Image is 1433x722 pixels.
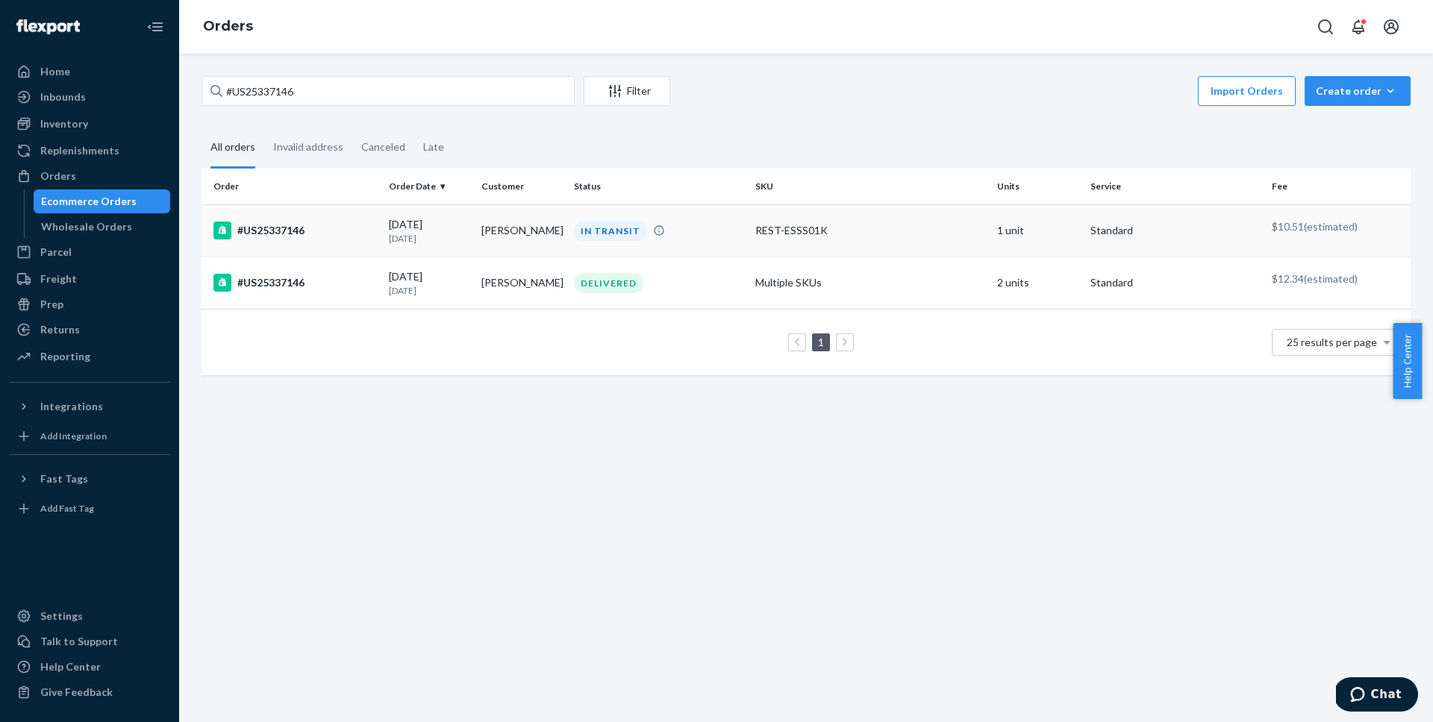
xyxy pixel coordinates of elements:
[475,204,568,257] td: [PERSON_NAME]
[9,424,170,448] a: Add Integration
[40,430,107,442] div: Add Integration
[9,164,170,188] a: Orders
[40,685,113,700] div: Give Feedback
[202,169,383,204] th: Order
[1266,169,1411,204] th: Fee
[574,221,647,241] div: IN TRANSIT
[574,273,643,293] div: DELIVERED
[991,169,1084,204] th: Units
[191,5,265,48] ol: breadcrumbs
[40,271,77,286] div: Freight
[40,502,94,515] div: Add Fast Tag
[1304,272,1358,285] span: (estimated)
[1336,677,1418,715] iframe: Opens a widget where you can chat to one of our agents
[202,76,575,106] input: Search orders
[423,128,444,166] div: Late
[41,194,137,209] div: Ecommerce Orders
[9,267,170,291] a: Freight
[1305,76,1411,106] button: Create order
[9,655,170,679] a: Help Center
[40,634,118,649] div: Talk to Support
[389,269,469,297] div: [DATE]
[9,467,170,491] button: Fast Tags
[1343,12,1373,42] button: Open notifications
[389,284,469,297] p: [DATE]
[749,257,991,309] td: Multiple SKUs
[9,318,170,342] a: Returns
[9,85,170,109] a: Inbounds
[9,139,170,163] a: Replenishments
[16,19,80,34] img: Flexport logo
[9,395,170,418] button: Integrations
[1311,12,1340,42] button: Open Search Box
[40,116,88,131] div: Inventory
[1272,219,1399,234] p: $10.51
[40,245,72,260] div: Parcel
[9,630,170,653] button: Talk to Support
[34,215,171,239] a: Wholesale Orders
[9,240,170,264] a: Parcel
[991,204,1084,257] td: 1 unit
[383,169,475,204] th: Order Date
[9,292,170,316] a: Prep
[40,471,88,486] div: Fast Tags
[40,90,86,104] div: Inbounds
[1090,223,1260,238] p: Standard
[140,12,170,42] button: Close Navigation
[40,143,119,158] div: Replenishments
[1304,220,1358,233] span: (estimated)
[40,64,70,79] div: Home
[568,169,749,204] th: Status
[749,169,991,204] th: SKU
[34,189,171,213] a: Ecommerce Orders
[1272,271,1399,286] p: $12.34
[1316,84,1399,98] div: Create order
[361,128,405,166] div: Canceled
[213,274,377,292] div: #US25337146
[40,169,76,183] div: Orders
[210,128,255,169] div: All orders
[1084,169,1266,204] th: Service
[40,322,80,337] div: Returns
[584,76,670,106] button: Filter
[1198,76,1296,106] button: Import Orders
[9,497,170,521] a: Add Fast Tag
[9,60,170,84] a: Home
[203,18,253,34] a: Orders
[213,222,377,239] div: #US25337146
[9,345,170,368] a: Reporting
[273,128,343,166] div: Invalid address
[815,336,827,348] a: Page 1 is your current page
[40,399,103,414] div: Integrations
[991,257,1084,309] td: 2 units
[9,680,170,704] button: Give Feedback
[389,232,469,245] p: [DATE]
[755,223,985,238] div: REST-ESSS01K
[584,84,669,98] div: Filter
[1393,323,1422,399] button: Help Center
[1090,275,1260,290] p: Standard
[40,349,90,364] div: Reporting
[389,217,469,245] div: [DATE]
[41,219,132,234] div: Wholesale Orders
[1287,336,1377,348] span: 25 results per page
[481,180,562,192] div: Customer
[9,112,170,136] a: Inventory
[40,609,83,624] div: Settings
[9,604,170,628] a: Settings
[1376,12,1406,42] button: Open account menu
[475,257,568,309] td: [PERSON_NAME]
[40,659,101,674] div: Help Center
[40,297,63,312] div: Prep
